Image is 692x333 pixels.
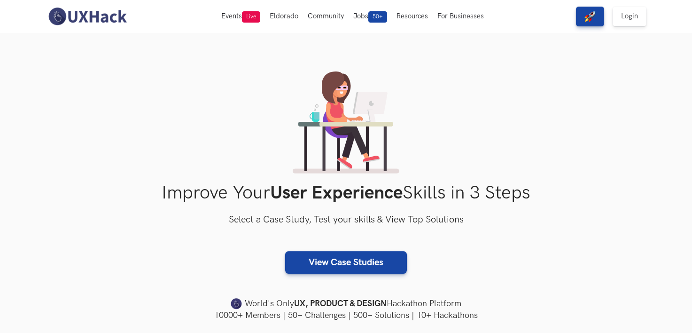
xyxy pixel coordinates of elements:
[46,213,647,228] h3: Select a Case Study, Test your skills & View Top Solutions
[231,298,242,310] img: uxhack-favicon-image.png
[242,11,260,23] span: Live
[613,7,646,26] a: Login
[368,11,387,23] span: 50+
[46,309,647,321] h4: 10000+ Members | 50+ Challenges | 500+ Solutions | 10+ Hackathons
[285,251,407,274] a: View Case Studies
[294,297,387,310] strong: UX, PRODUCT & DESIGN
[46,182,647,204] h1: Improve Your Skills in 3 Steps
[293,71,399,174] img: lady working on laptop
[270,182,403,204] strong: User Experience
[584,11,596,22] img: rocket
[46,297,647,310] h4: World's Only Hackathon Platform
[46,7,129,26] img: UXHack-logo.png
